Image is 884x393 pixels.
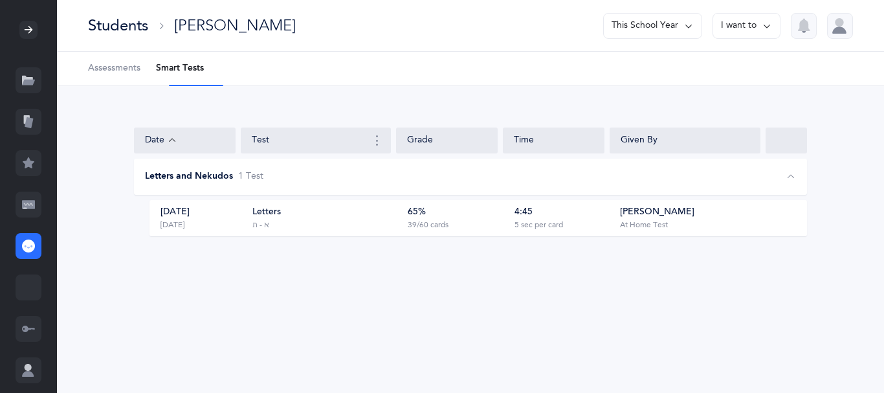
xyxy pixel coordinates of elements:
[514,134,593,147] div: Time
[514,220,563,230] div: 5 sec per card
[238,170,263,183] span: 1 Test
[145,133,225,148] div: Date
[252,133,385,148] div: Test
[145,170,233,183] div: Letters and Nekudos
[620,220,668,230] div: At Home Test
[88,52,140,85] a: Assessments
[620,206,694,219] div: [PERSON_NAME]
[819,328,868,377] iframe: Drift Widget Chat Controller
[621,134,749,147] div: Given By
[713,13,780,39] button: I want to
[160,220,184,230] div: [DATE]
[408,220,448,230] div: 39/60 cards
[407,134,487,147] div: Grade
[88,62,140,75] span: Assessments
[252,206,281,219] div: Letters
[252,220,269,230] div: א - ת
[160,206,190,219] div: [DATE]
[174,15,296,36] div: [PERSON_NAME]
[408,206,426,219] div: 65%
[603,13,702,39] button: This School Year
[514,206,533,219] div: 4:45
[88,15,148,36] div: Students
